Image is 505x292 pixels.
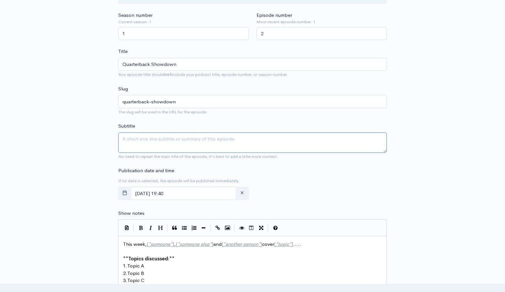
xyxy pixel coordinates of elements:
[127,270,144,276] span: Topic B
[212,241,213,247] span: ]
[127,277,144,283] span: Topic C
[118,187,132,200] button: toggle
[199,223,208,233] button: Insert Horizontal Line
[151,241,170,247] span: someone
[118,19,249,25] small: Current season: 1
[278,241,289,247] span: topic
[118,72,288,77] small: Your episode title should include your podcast title, episode number, or season number.
[127,263,144,269] span: Topic A
[234,224,235,232] i: |
[189,223,199,233] button: Numbered List
[213,223,223,233] button: Create Link
[167,224,168,232] i: |
[123,277,127,283] span: 3.
[118,58,387,71] input: What is the episode's title?
[118,27,249,40] input: Enter season number for this episode
[118,48,128,55] label: Title
[122,223,132,232] button: Insert Show Notes Template
[147,241,148,247] span: [
[173,241,174,247] span: ]
[274,241,276,247] span: [
[237,223,247,233] button: Toggle Preview
[155,223,165,233] button: Heading
[123,263,127,269] span: 1.
[123,241,301,247] span: This week, , and cover .....
[236,187,249,200] button: clear
[123,270,127,276] span: 2.
[256,223,266,233] button: Toggle Fullscreen
[118,154,278,159] small: No need to repeat the main title of the episode, it's best to add a little more context.
[180,241,209,247] span: someone else
[118,109,207,115] small: The slug will be used in the URL for the episode.
[268,224,268,232] i: |
[176,241,177,247] span: [
[291,241,293,247] span: ]
[118,12,153,19] label: Season number
[118,178,239,183] small: If no date is selected, the episode will be published immediately.
[118,122,135,130] label: Subtitle
[247,223,256,233] button: Toggle Side by Side
[118,210,144,217] label: Show notes
[226,241,258,247] span: another person
[128,255,169,262] span: Topics discussed:
[257,12,292,19] label: Episode number
[136,223,146,233] button: Bold
[118,85,128,93] label: Slug
[257,19,387,25] small: Most recent episode number: 1
[222,241,223,247] span: [
[270,223,280,233] button: Markdown Guide
[257,27,387,40] input: Enter episode number
[170,223,179,233] button: Quote
[223,223,232,233] button: Insert Image
[210,224,211,232] i: |
[179,223,189,233] button: Generic List
[146,223,155,233] button: Italic
[118,167,174,174] label: Publication date and time
[260,241,262,247] span: ]
[164,72,172,77] strong: not
[118,95,387,108] input: title-of-episode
